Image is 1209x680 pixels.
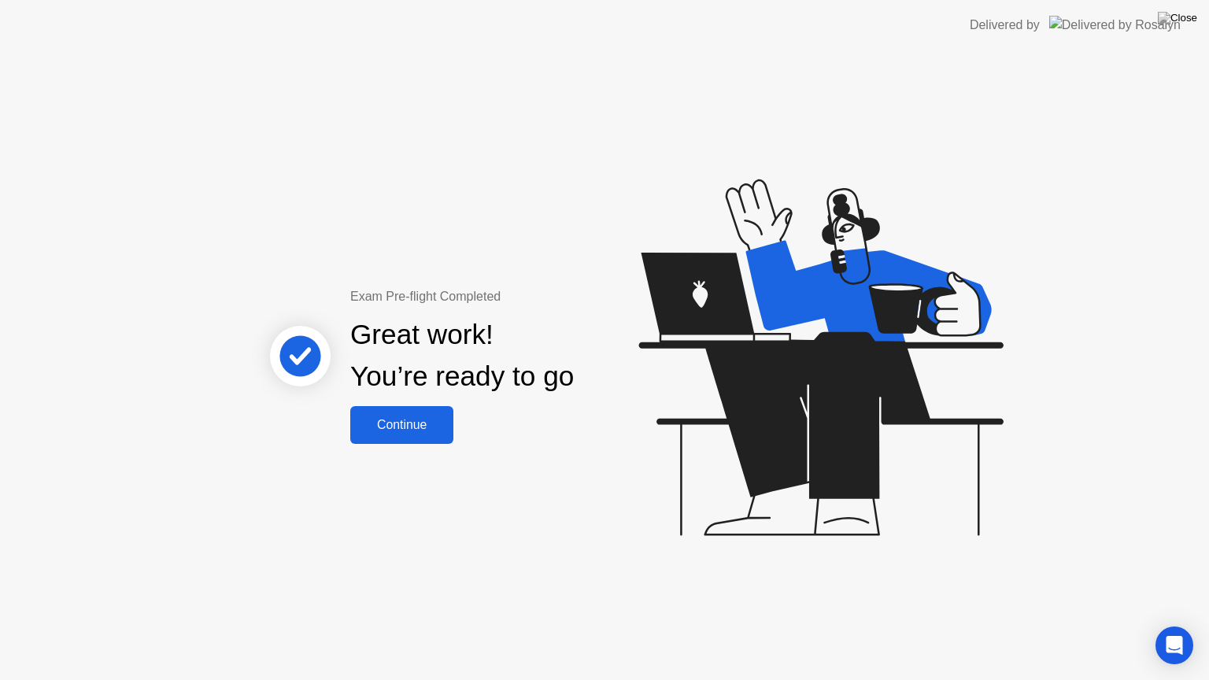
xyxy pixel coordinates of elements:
[350,314,574,397] div: Great work! You’re ready to go
[970,16,1040,35] div: Delivered by
[350,406,453,444] button: Continue
[1155,626,1193,664] div: Open Intercom Messenger
[1158,12,1197,24] img: Close
[350,287,675,306] div: Exam Pre-flight Completed
[1049,16,1181,34] img: Delivered by Rosalyn
[355,418,449,432] div: Continue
